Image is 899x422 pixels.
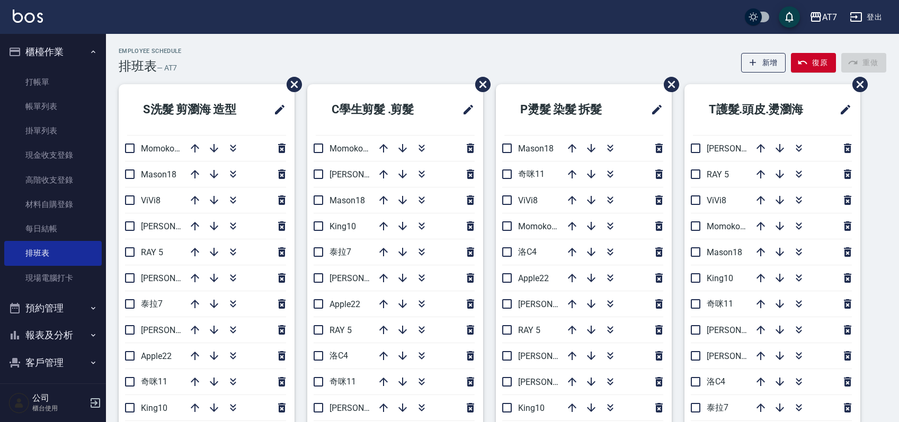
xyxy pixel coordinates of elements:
[779,6,800,28] button: save
[707,325,775,335] span: [PERSON_NAME]6
[141,403,167,413] span: King10
[518,377,586,387] span: [PERSON_NAME]9
[4,266,102,290] a: 現場電腦打卡
[707,273,733,283] span: King10
[330,403,398,413] span: [PERSON_NAME]6
[518,247,537,257] span: 洛C4
[456,97,475,122] span: 修改班表的標題
[330,221,356,231] span: King10
[141,143,184,154] span: Momoko12
[32,393,86,403] h5: 公司
[4,294,102,322] button: 預約管理
[518,403,545,413] span: King10
[4,168,102,192] a: 高階收支登錄
[518,273,549,283] span: Apple22
[141,195,161,205] span: ViVi8
[791,53,836,73] button: 復原
[141,351,172,361] span: Apple22
[330,299,360,309] span: Apple22
[518,325,540,335] span: RAY 5
[656,69,681,100] span: 刪除班表
[4,38,102,66] button: 櫃檯作業
[707,221,750,231] span: Momoko12
[141,169,176,179] span: Mason18
[518,143,554,154] span: Mason18
[518,169,545,179] span: 奇咪11
[4,349,102,376] button: 客戶管理
[8,392,30,414] img: Person
[707,195,726,205] span: ViVi8
[518,299,586,309] span: [PERSON_NAME]2
[4,241,102,265] a: 排班表
[119,59,157,74] h3: 排班表
[4,217,102,241] a: 每日結帳
[518,195,538,205] span: ViVi8
[141,299,163,309] span: 泰拉7
[4,94,102,119] a: 帳單列表
[330,195,365,205] span: Mason18
[518,221,561,231] span: Momoko12
[4,192,102,217] a: 材料自購登錄
[707,402,728,412] span: 泰拉7
[844,69,869,100] span: 刪除班表
[267,97,286,122] span: 修改班表的標題
[693,91,825,129] h2: T護髮.頭皮.燙瀏海
[644,97,663,122] span: 修改班表的標題
[157,62,177,74] h6: — AT7
[330,169,398,179] span: [PERSON_NAME]9
[4,376,102,403] button: 員工及薪資
[316,91,442,129] h2: C學生剪髮 .剪髮
[707,247,742,257] span: Mason18
[4,321,102,349] button: 報表及分析
[707,351,775,361] span: [PERSON_NAME]9
[141,376,167,387] span: 奇咪11
[4,143,102,167] a: 現金收支登錄
[32,403,86,413] p: 櫃台使用
[330,325,352,335] span: RAY 5
[467,69,492,100] span: 刪除班表
[141,221,209,231] span: [PERSON_NAME]2
[119,48,182,55] h2: Employee Schedule
[504,91,631,129] h2: P燙髮 染髮 拆髮
[141,273,209,283] span: [PERSON_NAME]9
[330,247,351,257] span: 泰拉7
[330,273,398,283] span: [PERSON_NAME]2
[707,376,725,387] span: 洛C4
[4,119,102,143] a: 掛單列表
[707,169,729,179] span: RAY 5
[330,143,372,154] span: Momoko12
[845,7,886,27] button: 登出
[279,69,304,100] span: 刪除班表
[13,10,43,23] img: Logo
[707,299,733,309] span: 奇咪11
[330,351,348,361] span: 洛C4
[805,6,841,28] button: AT7
[518,351,586,361] span: [PERSON_NAME]6
[141,247,163,257] span: RAY 5
[4,70,102,94] a: 打帳單
[141,325,209,335] span: [PERSON_NAME]6
[127,91,260,129] h2: S洗髮 剪瀏海 造型
[741,53,786,73] button: 新增
[833,97,852,122] span: 修改班表的標題
[822,11,837,24] div: AT7
[330,376,356,387] span: 奇咪11
[707,143,775,154] span: [PERSON_NAME]2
